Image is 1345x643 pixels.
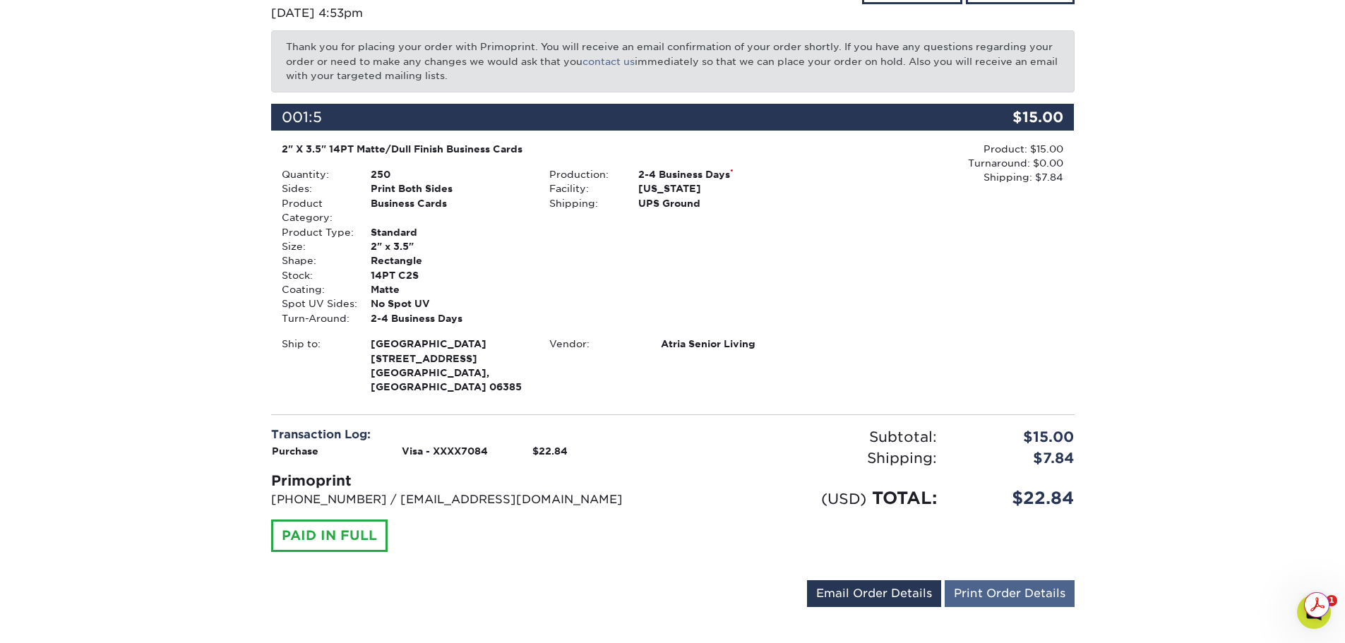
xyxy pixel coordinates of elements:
div: Turn-Around: [271,311,360,325]
div: UPS Ground [628,196,806,210]
span: [STREET_ADDRESS] [371,351,528,366]
span: [GEOGRAPHIC_DATA] [371,337,528,351]
a: contact us [582,56,635,67]
div: Matte [360,282,539,296]
div: Shipping: [539,196,628,210]
p: [DATE] 4:53pm [271,5,662,22]
div: Product: $15.00 Turnaround: $0.00 Shipping: $7.84 [806,142,1063,185]
div: 250 [360,167,539,181]
div: $22.84 [948,486,1085,511]
div: Vendor: [539,337,650,351]
div: Quantity: [271,167,360,181]
p: Thank you for placing your order with Primoprint. You will receive an email confirmation of your ... [271,30,1075,92]
div: $15.00 [948,426,1085,447]
strong: Visa - XXXX7084 [402,445,488,457]
a: Email Order Details [807,580,941,607]
div: PAID IN FULL [271,519,388,552]
div: Rectangle [360,253,539,268]
div: Transaction Log: [271,426,662,443]
div: No Spot UV [360,296,539,311]
div: Business Cards [360,196,539,225]
div: Print Both Sides [360,181,539,196]
div: 2-4 Business Days [628,167,806,181]
div: Shape: [271,253,360,268]
div: Product Type: [271,225,360,239]
div: Stock: [271,268,360,282]
div: $7.84 [948,447,1085,469]
span: TOTAL: [872,488,937,508]
div: 2-4 Business Days [360,311,539,325]
div: Ship to: [271,337,360,395]
strong: $22.84 [532,445,568,457]
span: 5 [313,109,322,126]
div: Subtotal: [673,426,948,447]
iframe: Intercom live chat [1297,595,1331,629]
div: 2" X 3.5" 14PT Matte/Dull Finish Business Cards [282,142,796,156]
div: Atria Senior Living [650,337,806,351]
div: Primoprint [271,470,662,491]
div: 2" x 3.5" [360,239,539,253]
strong: Purchase [272,445,318,457]
div: Product Category: [271,196,360,225]
p: [PHONE_NUMBER] / [EMAIL_ADDRESS][DOMAIN_NAME] [271,491,662,508]
div: $15.00 [940,104,1075,131]
div: Spot UV Sides: [271,296,360,311]
div: Coating: [271,282,360,296]
div: 14PT C2S [360,268,539,282]
div: Sides: [271,181,360,196]
div: Standard [360,225,539,239]
strong: [GEOGRAPHIC_DATA], [GEOGRAPHIC_DATA] 06385 [371,337,528,392]
div: Size: [271,239,360,253]
div: Production: [539,167,628,181]
div: Facility: [539,181,628,196]
a: Print Order Details [945,580,1075,607]
div: [US_STATE] [628,181,806,196]
div: Shipping: [673,447,948,469]
small: (USD) [821,490,866,507]
div: 001: [271,104,940,131]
